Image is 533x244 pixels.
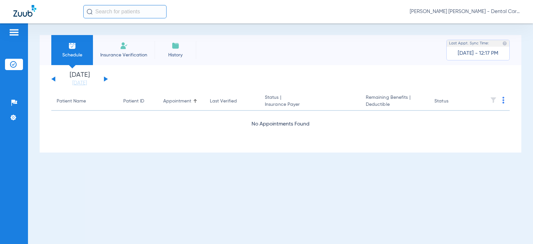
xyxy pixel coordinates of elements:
[265,101,355,108] span: Insurance Payer
[120,42,128,50] img: Manual Insurance Verification
[163,98,191,105] div: Appointment
[160,52,191,58] span: History
[57,98,86,105] div: Patient Name
[60,72,100,86] li: [DATE]
[410,8,520,15] span: [PERSON_NAME] [PERSON_NAME] - Dental Care of [PERSON_NAME]
[490,97,497,103] img: filter.svg
[9,28,19,36] img: hamburger-icon
[13,5,36,17] img: Zuub Logo
[68,42,76,50] img: Schedule
[57,98,113,105] div: Patient Name
[360,92,429,111] th: Remaining Benefits |
[56,52,88,58] span: Schedule
[83,5,167,18] input: Search for patients
[502,97,504,103] img: group-dot-blue.svg
[210,98,254,105] div: Last Verified
[87,9,93,15] img: Search Icon
[60,80,100,86] a: [DATE]
[123,98,153,105] div: Patient ID
[172,42,180,50] img: History
[163,98,199,105] div: Appointment
[260,92,360,111] th: Status |
[123,98,144,105] div: Patient ID
[502,41,507,46] img: last sync help info
[210,98,237,105] div: Last Verified
[429,92,474,111] th: Status
[366,101,424,108] span: Deductible
[449,40,489,47] span: Last Appt. Sync Time:
[98,52,150,58] span: Insurance Verification
[458,50,498,57] span: [DATE] - 12:17 PM
[51,120,510,129] div: No Appointments Found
